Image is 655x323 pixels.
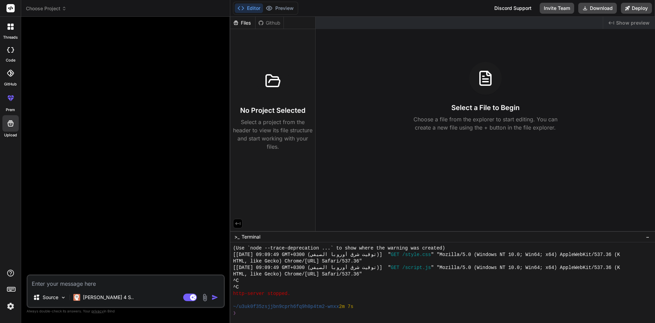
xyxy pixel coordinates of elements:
[233,271,362,278] span: HTML, like Gecko) Chrome/[URL] Safari/537.36"
[233,265,391,271] span: [[DATE] 09:09:49 GMT+0300 (توقيت شرق أوروبا الصيفي)] "
[233,291,290,297] span: http-server stopped.
[91,309,104,313] span: privacy
[409,115,562,132] p: Choose a file from the explorer to start editing. You can create a new file using the + button in...
[201,294,209,301] img: attachment
[43,294,58,301] p: Source
[402,252,431,258] span: /style.css
[3,35,18,40] label: threads
[234,233,239,240] span: >_
[263,3,296,13] button: Preview
[233,118,312,151] p: Select a project from the header to view its file structure and start working with your files.
[233,245,445,252] span: (Use `node --trace-deprecation ...` to show where the warning was created)
[578,3,617,14] button: Download
[644,231,651,242] button: −
[240,106,305,115] h3: No Project Selected
[646,233,650,240] span: −
[4,81,17,87] label: GitHub
[242,233,260,240] span: Terminal
[431,265,620,271] span: " "Mozilla/5.0 (Windows NT 10.0; Win64; x64) AppleWebKit/537.36 (K
[621,3,652,14] button: Deploy
[233,278,239,284] span: ^C
[26,5,67,12] span: Choose Project
[233,258,362,265] span: HTML, like Gecko) Chrome/[URL] Safari/537.36"
[391,252,399,258] span: GET
[235,3,263,13] button: Editor
[233,304,339,310] span: ~/u3uk0f35zsjjbn9cprh6fq9h0p4tm2-wnxx
[233,252,391,258] span: [[DATE] 09:09:49 GMT+0300 (توقيت شرق أوروبا الصيفي)] "
[4,132,17,138] label: Upload
[27,308,225,314] p: Always double-check its answers. Your in Bind
[402,265,431,271] span: /script.js
[391,265,399,271] span: GET
[230,19,255,26] div: Files
[431,252,620,258] span: " "Mozilla/5.0 (Windows NT 10.0; Win64; x64) AppleWebKit/537.36 (K
[339,304,353,310] span: 2m 7s
[540,3,574,14] button: Invite Team
[60,295,66,300] img: Pick Models
[233,310,236,317] span: ❯
[5,300,16,312] img: settings
[6,57,15,63] label: code
[233,284,239,291] span: ^C
[73,294,80,301] img: Claude 4 Sonnet
[6,107,15,113] label: prem
[212,294,218,301] img: icon
[83,294,134,301] p: [PERSON_NAME] 4 S..
[256,19,283,26] div: Github
[616,19,650,26] span: Show preview
[490,3,536,14] div: Discord Support
[451,103,520,112] h3: Select a File to Begin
